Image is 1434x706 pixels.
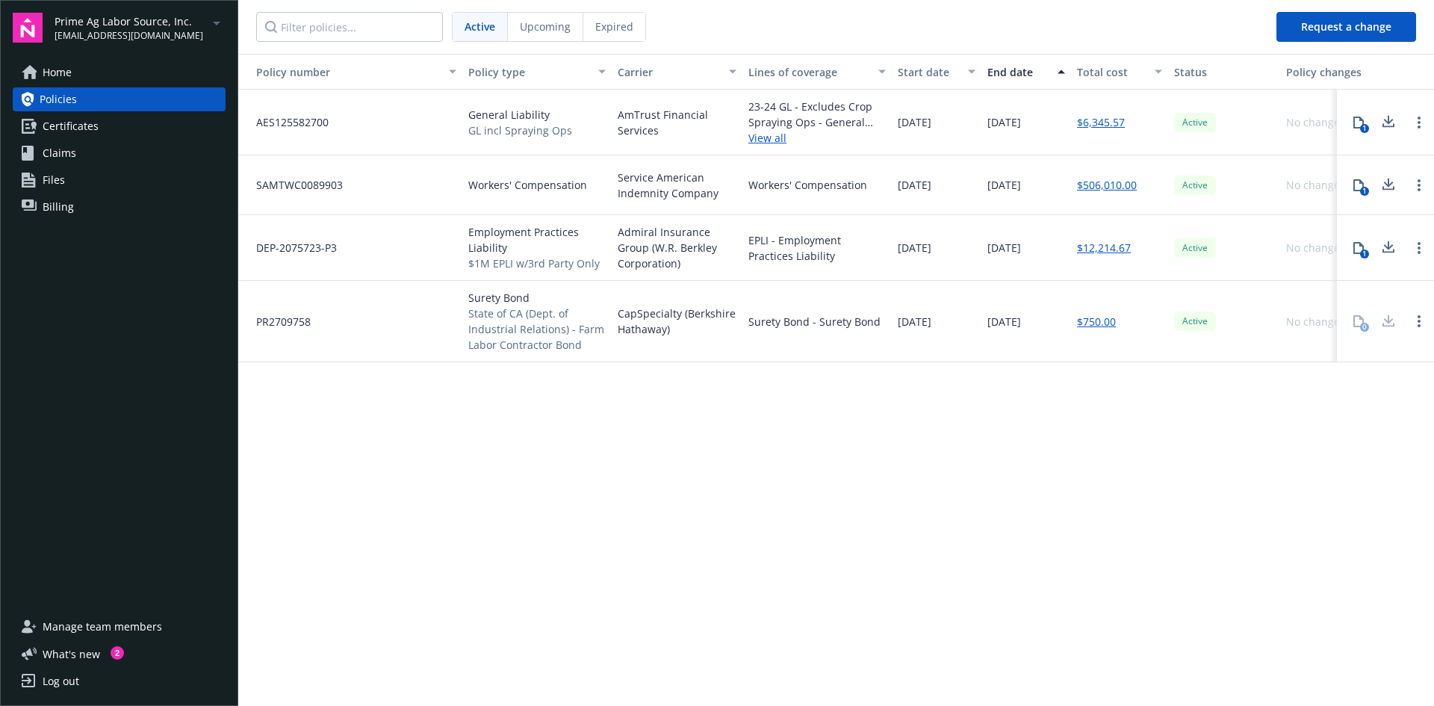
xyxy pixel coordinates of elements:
[987,114,1021,130] span: [DATE]
[55,13,203,29] span: Prime Ag Labor Source, Inc.
[244,64,440,80] div: Policy number
[987,240,1021,256] span: [DATE]
[244,240,337,256] span: DEP-2075723-P3
[1071,54,1168,90] button: Total cost
[468,290,606,306] span: Surety Bond
[748,130,886,146] a: View all
[1410,114,1428,131] a: Open options
[43,669,79,693] div: Log out
[13,141,226,165] a: Claims
[1410,312,1428,330] a: Open options
[987,314,1021,329] span: [DATE]
[1180,179,1210,192] span: Active
[1286,177,1345,193] div: No changes
[618,107,736,138] span: AmTrust Financial Services
[1077,314,1116,329] a: $750.00
[748,177,867,193] div: Workers' Compensation
[748,232,886,264] div: EPLI - Employment Practices Liability
[111,646,124,660] div: 2
[244,64,440,80] div: Toggle SortBy
[1344,170,1374,200] button: 1
[1280,54,1374,90] button: Policy changes
[468,64,589,80] div: Policy type
[43,141,76,165] span: Claims
[468,107,572,123] span: General Liability
[1077,177,1137,193] a: $506,010.00
[465,19,495,34] span: Active
[468,123,572,138] span: GL incl Spraying Ops
[1077,240,1131,256] a: $12,214.67
[1360,124,1369,133] div: 1
[13,646,124,662] button: What's new2
[13,195,226,219] a: Billing
[1168,54,1280,90] button: Status
[43,646,100,662] span: What ' s new
[1360,250,1369,258] div: 1
[742,54,892,90] button: Lines of coverage
[1410,239,1428,257] a: Open options
[1286,240,1345,256] div: No changes
[612,54,742,90] button: Carrier
[43,168,65,192] span: Files
[43,195,74,219] span: Billing
[1286,314,1345,329] div: No changes
[13,13,43,43] img: navigator-logo.svg
[256,12,443,42] input: Filter policies...
[595,19,633,34] span: Expired
[468,177,587,193] span: Workers' Compensation
[520,19,571,34] span: Upcoming
[1286,64,1368,80] div: Policy changes
[244,177,343,193] span: SAMTWC0089903
[1360,187,1369,196] div: 1
[13,87,226,111] a: Policies
[13,615,226,639] a: Manage team members
[987,64,1049,80] div: End date
[1077,114,1125,130] a: $6,345.57
[1344,233,1374,263] button: 1
[748,64,869,80] div: Lines of coverage
[898,177,931,193] span: [DATE]
[1180,241,1210,255] span: Active
[43,615,162,639] span: Manage team members
[1286,114,1345,130] div: No changes
[43,114,99,138] span: Certificates
[618,306,736,337] span: CapSpecialty (Berkshire Hathaway)
[898,314,931,329] span: [DATE]
[898,114,931,130] span: [DATE]
[1077,64,1146,80] div: Total cost
[13,114,226,138] a: Certificates
[468,224,606,256] span: Employment Practices Liability
[1276,12,1416,42] button: Request a change
[55,29,203,43] span: [EMAIL_ADDRESS][DOMAIN_NAME]
[898,64,959,80] div: Start date
[981,54,1071,90] button: End date
[208,13,226,31] a: arrowDropDown
[40,87,77,111] span: Policies
[1180,315,1210,328] span: Active
[462,54,612,90] button: Policy type
[898,240,931,256] span: [DATE]
[892,54,981,90] button: Start date
[468,256,606,271] span: $1M EPLI w/3rd Party Only
[618,224,736,271] span: Admiral Insurance Group (W.R. Berkley Corporation)
[468,306,606,353] span: State of CA (Dept. of Industrial Relations) - Farm Labor Contractor Bond
[1410,176,1428,194] a: Open options
[55,13,226,43] button: Prime Ag Labor Source, Inc.[EMAIL_ADDRESS][DOMAIN_NAME]arrowDropDown
[618,64,720,80] div: Carrier
[244,114,329,130] span: AES125582700
[13,61,226,84] a: Home
[13,168,226,192] a: Files
[987,177,1021,193] span: [DATE]
[43,61,72,84] span: Home
[1174,64,1274,80] div: Status
[618,170,736,201] span: Service American Indemnity Company
[748,314,881,329] div: Surety Bond - Surety Bond
[244,314,311,329] span: PR2709758
[748,99,886,130] div: 23-24 GL - Excludes Crop Spraying Ops - General Liability
[1344,108,1374,137] button: 1
[1180,116,1210,129] span: Active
